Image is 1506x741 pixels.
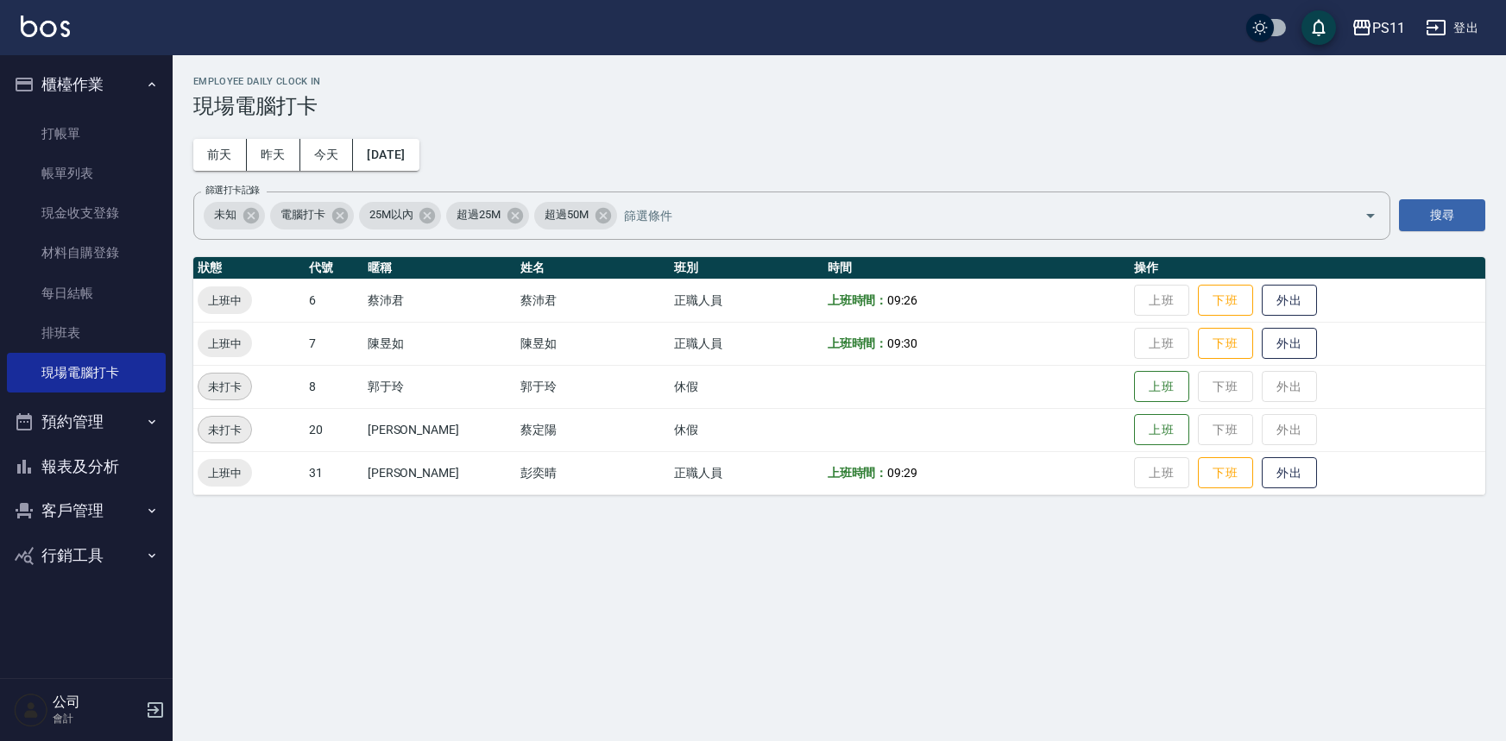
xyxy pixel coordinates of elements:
[670,451,823,494] td: 正職人員
[7,193,166,233] a: 現金收支登錄
[516,451,670,494] td: 彭奕晴
[1262,457,1317,489] button: 外出
[7,313,166,353] a: 排班表
[363,365,517,408] td: 郭于玲
[7,154,166,193] a: 帳單列表
[1134,414,1189,446] button: 上班
[516,408,670,451] td: 蔡定陽
[7,233,166,273] a: 材料自購登錄
[1198,457,1253,489] button: 下班
[534,206,599,223] span: 超過50M
[534,202,617,229] div: 超過50M
[7,114,166,154] a: 打帳單
[363,451,517,494] td: [PERSON_NAME]
[1301,10,1336,45] button: save
[828,336,888,350] b: 上班時間：
[305,257,362,279] th: 代號
[1130,257,1485,279] th: 操作
[53,694,141,711] h5: 公司
[828,466,888,480] b: 上班時間：
[1198,285,1253,317] button: 下班
[516,279,670,322] td: 蔡沛君
[670,257,823,279] th: 班別
[363,279,517,322] td: 蔡沛君
[198,464,252,482] span: 上班中
[7,353,166,392] a: 現場電腦打卡
[670,408,823,451] td: 休假
[887,336,917,350] span: 09:30
[7,533,166,578] button: 行銷工具
[305,279,362,322] td: 6
[1357,202,1384,229] button: Open
[1198,328,1253,360] button: 下班
[7,444,166,489] button: 報表及分析
[887,293,917,307] span: 09:26
[887,466,917,480] span: 09:29
[446,202,529,229] div: 超過25M
[363,408,517,451] td: [PERSON_NAME]
[670,279,823,322] td: 正職人員
[305,322,362,365] td: 7
[7,488,166,533] button: 客戶管理
[7,62,166,107] button: 櫃檯作業
[270,202,354,229] div: 電腦打卡
[1134,371,1189,403] button: 上班
[353,139,419,171] button: [DATE]
[359,206,424,223] span: 25M以內
[670,322,823,365] td: 正職人員
[193,257,305,279] th: 狀態
[247,139,300,171] button: 昨天
[7,399,166,444] button: 預約管理
[363,322,517,365] td: 陳昱如
[828,293,888,307] b: 上班時間：
[1262,328,1317,360] button: 外出
[516,257,670,279] th: 姓名
[1345,10,1412,46] button: PS11
[300,139,354,171] button: 今天
[1419,12,1485,44] button: 登出
[823,257,1130,279] th: 時間
[1262,285,1317,317] button: 外出
[363,257,517,279] th: 暱稱
[359,202,442,229] div: 25M以內
[1399,199,1485,231] button: 搜尋
[53,711,141,726] p: 會計
[198,292,252,310] span: 上班中
[446,206,511,223] span: 超過25M
[7,273,166,313] a: 每日結帳
[198,421,251,439] span: 未打卡
[21,16,70,37] img: Logo
[204,206,247,223] span: 未知
[516,365,670,408] td: 郭于玲
[204,202,265,229] div: 未知
[305,451,362,494] td: 31
[193,76,1485,87] h2: Employee Daily Clock In
[516,322,670,365] td: 陳昱如
[620,200,1334,230] input: 篩選條件
[14,693,48,727] img: Person
[198,378,251,396] span: 未打卡
[198,335,252,353] span: 上班中
[270,206,336,223] span: 電腦打卡
[670,365,823,408] td: 休假
[305,365,362,408] td: 8
[205,184,260,197] label: 篩選打卡記錄
[305,408,362,451] td: 20
[1372,17,1405,39] div: PS11
[193,139,247,171] button: 前天
[193,94,1485,118] h3: 現場電腦打卡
